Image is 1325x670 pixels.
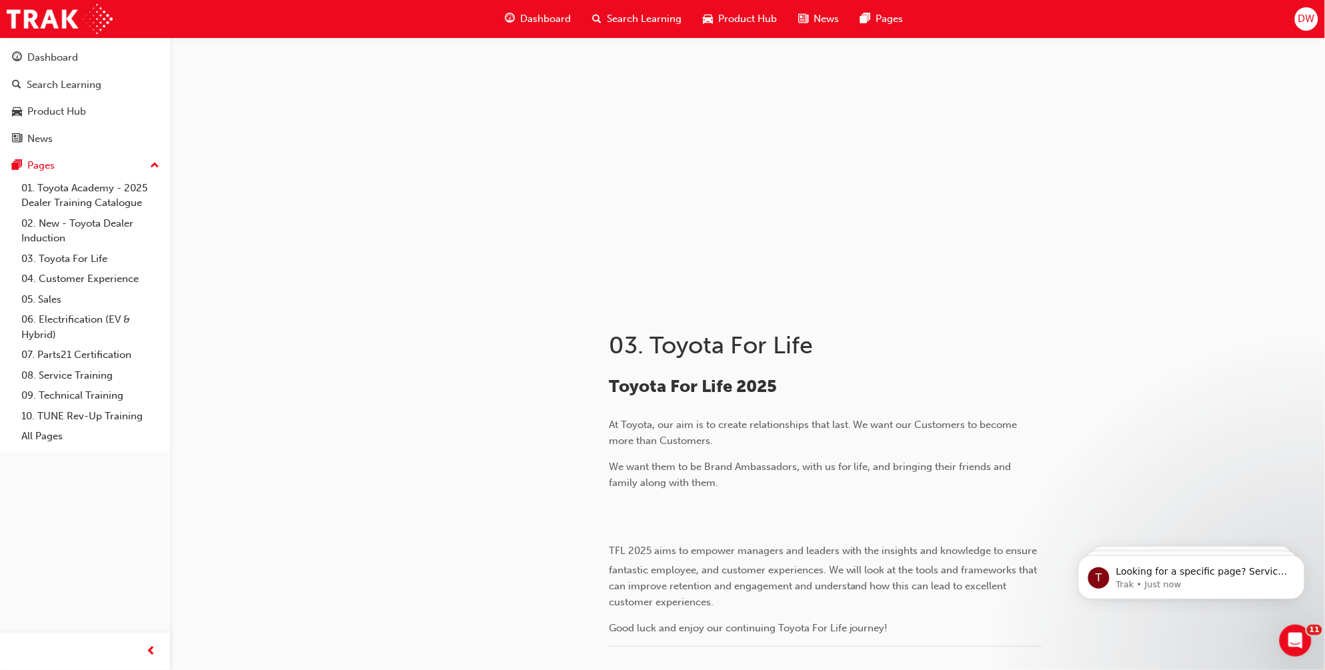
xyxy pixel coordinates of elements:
[581,5,692,33] a: search-iconSearch Learning
[1307,625,1322,635] span: 11
[850,5,914,33] a: pages-iconPages
[7,4,113,34] img: Trak
[16,289,165,310] a: 05. Sales
[27,104,86,119] div: Product Hub
[147,643,157,660] span: prev-icon
[12,52,22,64] span: guage-icon
[5,127,165,151] a: News
[5,45,165,70] a: Dashboard
[27,158,55,173] div: Pages
[5,73,165,97] a: Search Learning
[607,11,682,27] span: Search Learning
[16,345,165,365] a: 07. Parts21 Certification
[27,77,101,93] div: Search Learning
[1295,7,1318,31] button: DW
[718,11,777,27] span: Product Hub
[16,426,165,447] a: All Pages
[16,309,165,345] a: 06. Electrification (EV & Hybrid)
[27,131,53,147] div: News
[12,106,22,118] span: car-icon
[609,461,1014,489] span: We want them to be Brand Ambassadors, with us for life, and bringing their friends and family alo...
[12,133,22,145] span: news-icon
[609,419,1020,447] span: At Toyota, our aim is to create relationships that last. We want our Customers to become more tha...
[1280,625,1312,657] iframe: Intercom live chat
[16,365,165,386] a: 08. Service Training
[692,5,788,33] a: car-iconProduct Hub
[5,99,165,124] a: Product Hub
[1298,11,1315,27] span: DW
[505,11,515,27] span: guage-icon
[12,160,22,172] span: pages-icon
[788,5,850,33] a: news-iconNews
[12,79,21,91] span: search-icon
[5,153,165,178] button: Pages
[609,545,1040,608] span: TFL 2025 aims to empower managers and leaders with the insights and knowledge to ensure fantastic...
[16,385,165,406] a: 09. Technical Training
[876,11,903,27] span: Pages
[609,376,777,397] span: Toyota For Life 2025
[798,11,808,27] span: news-icon
[5,43,165,153] button: DashboardSearch LearningProduct HubNews
[609,331,1046,360] h1: 03. Toyota For Life
[609,622,888,634] span: Good luck and enjoy our continuing Toyota For Life journey!
[16,406,165,427] a: 10. TUNE Rev-Up Training
[150,157,159,175] span: up-icon
[494,5,581,33] a: guage-iconDashboard
[16,178,165,213] a: 01. Toyota Academy - 2025 Dealer Training Catalogue
[814,11,839,27] span: News
[27,50,78,65] div: Dashboard
[16,213,165,249] a: 02. New - Toyota Dealer Induction
[16,249,165,269] a: 03. Toyota For Life
[592,11,601,27] span: search-icon
[703,11,713,27] span: car-icon
[1058,527,1325,621] iframe: Intercom notifications message
[860,11,870,27] span: pages-icon
[16,269,165,289] a: 04. Customer Experience
[520,11,571,27] span: Dashboard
